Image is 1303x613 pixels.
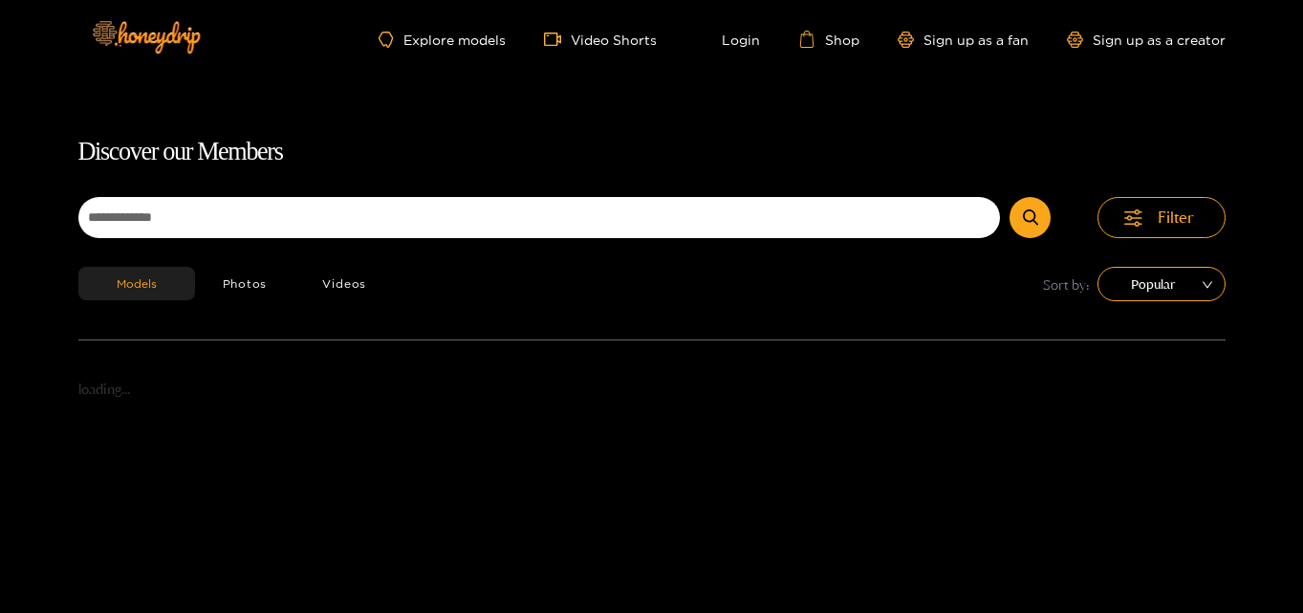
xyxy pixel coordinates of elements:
span: Filter [1158,207,1194,229]
button: Filter [1097,197,1226,238]
h1: Discover our Members [78,132,1226,172]
button: Submit Search [1010,197,1051,238]
a: Sign up as a fan [898,32,1029,48]
button: Models [78,267,195,300]
a: Video Shorts [544,31,657,48]
a: Shop [798,31,859,48]
div: sort [1097,267,1226,301]
a: Sign up as a creator [1067,32,1226,48]
a: Login [695,31,760,48]
p: loading... [78,379,1226,401]
button: Videos [294,267,394,300]
span: Popular [1112,270,1211,298]
span: Sort by: [1043,274,1090,296]
button: Photos [195,267,295,300]
a: Explore models [379,32,505,48]
span: video-camera [544,31,571,48]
